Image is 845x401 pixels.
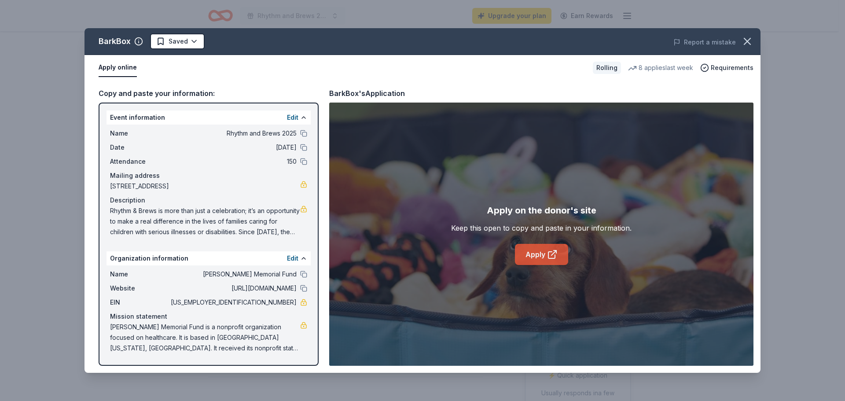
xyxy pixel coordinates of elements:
[287,112,298,123] button: Edit
[169,156,297,167] span: 150
[169,283,297,294] span: [URL][DOMAIN_NAME]
[110,269,169,280] span: Name
[110,128,169,139] span: Name
[110,283,169,294] span: Website
[110,142,169,153] span: Date
[99,88,319,99] div: Copy and paste your information:
[711,63,753,73] span: Requirements
[169,297,297,308] span: [US_EMPLOYER_IDENTIFICATION_NUMBER]
[110,206,300,237] span: Rhythm & Brews is more than just a celebration; it’s an opportunity to make a real difference in ...
[673,37,736,48] button: Report a mistake
[593,62,621,74] div: Rolling
[110,170,307,181] div: Mailing address
[329,88,405,99] div: BarkBox's Application
[169,36,188,47] span: Saved
[107,251,311,265] div: Organization information
[110,156,169,167] span: Attendance
[169,128,297,139] span: Rhythm and Brews 2025
[169,269,297,280] span: [PERSON_NAME] Memorial Fund
[628,63,693,73] div: 8 applies last week
[700,63,753,73] button: Requirements
[150,33,205,49] button: Saved
[487,203,596,217] div: Apply on the donor's site
[169,142,297,153] span: [DATE]
[107,110,311,125] div: Event information
[110,181,300,191] span: [STREET_ADDRESS]
[110,195,307,206] div: Description
[110,311,307,322] div: Mission statement
[287,253,298,264] button: Edit
[110,297,169,308] span: EIN
[99,34,131,48] div: BarkBox
[110,322,300,353] span: [PERSON_NAME] Memorial Fund is a nonprofit organization focused on healthcare. It is based in [GE...
[451,223,632,233] div: Keep this open to copy and paste in your information.
[99,59,137,77] button: Apply online
[515,244,568,265] a: Apply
